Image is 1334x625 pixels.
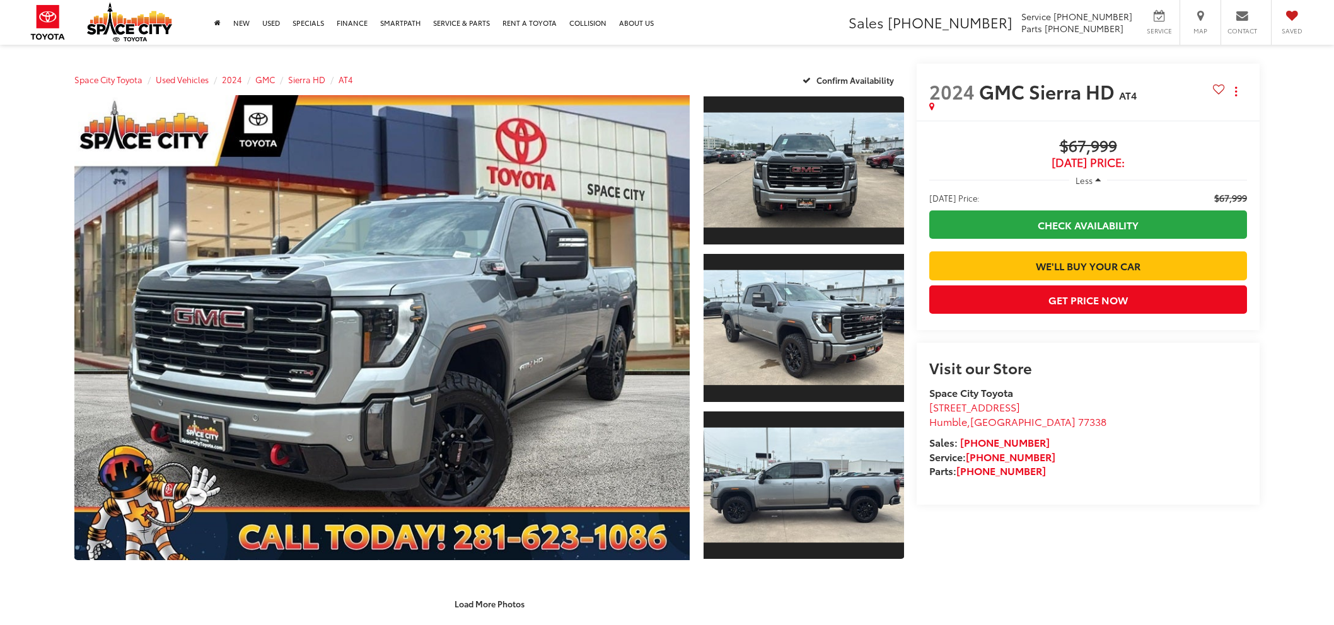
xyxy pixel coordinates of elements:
span: 2024 [929,77,975,105]
span: Saved [1278,26,1306,35]
a: 2024 [222,74,242,85]
img: 2024 GMC Sierra HD AT4 [701,113,906,228]
img: Space City Toyota [87,3,172,42]
button: Confirm Availability [796,69,905,91]
img: 2024 GMC Sierra HD AT4 [701,270,906,386]
a: Check Availability [929,210,1247,239]
h2: Visit our Store [929,359,1247,376]
span: , [929,414,1106,428]
a: [PHONE_NUMBER] [960,435,1050,449]
span: Service [1145,26,1173,35]
span: Humble [929,414,967,428]
span: [DATE] Price: [929,192,980,204]
a: Expand Photo 0 [74,95,690,560]
span: [DATE] Price: [929,156,1247,169]
span: dropdown dots [1235,86,1237,96]
span: [PHONE_NUMBER] [888,12,1012,32]
span: AT4 [1119,88,1137,102]
a: Expand Photo 2 [704,253,904,403]
span: Contact [1227,26,1257,35]
strong: Service: [929,449,1055,464]
span: $67,999 [929,137,1247,156]
span: Confirm Availability [816,74,894,86]
span: Sales: [929,435,958,449]
span: Sales [849,12,884,32]
span: GMC Sierra HD [979,77,1119,105]
span: Less [1076,175,1093,186]
img: 2024 GMC Sierra HD AT4 [68,93,695,563]
span: $67,999 [1214,192,1247,204]
strong: Space City Toyota [929,385,1013,399]
span: [STREET_ADDRESS] [929,399,1020,414]
a: [PHONE_NUMBER] [966,449,1055,464]
span: Service [1021,10,1051,23]
span: Parts [1021,22,1042,35]
img: 2024 GMC Sierra HD AT4 [701,428,906,543]
span: Map [1186,26,1214,35]
button: Load More Photos [446,592,533,614]
a: Expand Photo 3 [704,410,904,561]
a: Space City Toyota [74,74,142,85]
a: GMC [255,74,275,85]
button: Get Price Now [929,285,1247,314]
button: Less [1069,169,1107,192]
span: [PHONE_NUMBER] [1053,10,1132,23]
a: [PHONE_NUMBER] [956,463,1046,478]
span: [PHONE_NUMBER] [1045,22,1123,35]
span: 77338 [1078,414,1106,428]
a: Expand Photo 1 [704,95,904,246]
button: Actions [1225,80,1247,102]
strong: Parts: [929,463,1046,478]
a: Sierra HD [288,74,325,85]
a: AT4 [339,74,353,85]
a: [STREET_ADDRESS] Humble,[GEOGRAPHIC_DATA] 77338 [929,399,1106,428]
a: We'll Buy Your Car [929,251,1247,280]
a: Used Vehicles [156,74,209,85]
span: [GEOGRAPHIC_DATA] [970,414,1076,428]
